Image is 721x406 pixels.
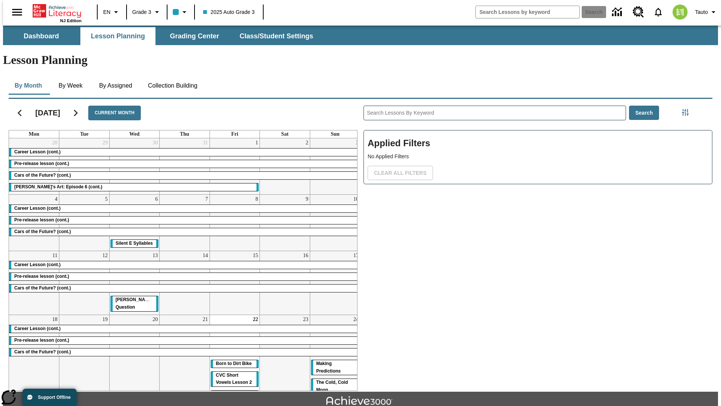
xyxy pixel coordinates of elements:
p: No Applied Filters [368,153,708,161]
button: Class color is light blue. Change class color [170,5,192,19]
a: Friday [230,130,240,138]
button: Language: EN, Select a language [100,5,124,19]
span: Pre-release lesson (cont.) [14,338,69,343]
button: Dashboard [4,27,79,45]
span: Career Lesson (cont.) [14,326,60,331]
button: Open side menu [6,1,28,23]
button: Grading Center [157,27,232,45]
span: EN [103,8,110,16]
td: August 8, 2025 [210,194,260,251]
div: The Cold, Cold Moon [311,379,359,394]
span: Support Offline [38,395,71,400]
td: August 13, 2025 [109,251,160,315]
div: Career Lesson (cont.) [9,261,360,269]
div: Applied Filters [364,130,712,184]
a: July 30, 2025 [151,138,159,147]
td: July 28, 2025 [9,138,59,195]
div: Career Lesson (cont.) [9,325,360,333]
a: August 2, 2025 [304,138,310,147]
span: Pre-release lesson (cont.) [14,217,69,223]
a: Saturday [280,130,290,138]
a: Thursday [178,130,191,138]
span: Cars of the Future? (cont.) [14,285,71,291]
a: July 29, 2025 [101,138,109,147]
a: July 28, 2025 [51,138,59,147]
span: Career Lesson (cont.) [14,262,60,267]
span: NJ Edition [60,18,81,23]
button: Grade: Grade 3, Select a grade [129,5,164,19]
h1: Lesson Planning [3,53,718,67]
a: August 18, 2025 [51,315,59,324]
span: The Cold, Cold Moon [316,380,348,392]
a: Resource Center, Will open in new tab [628,2,649,22]
a: August 1, 2025 [254,138,259,147]
div: Calendar [3,96,357,391]
span: Grade 3 [132,8,151,16]
div: Cars of the Future? (cont.) [9,348,360,356]
div: Pre-release lesson (cont.) [9,160,360,168]
span: Violet's Art: Episode 6 (cont.) [14,184,102,189]
div: Joplin's Question [110,296,159,311]
button: Select a new avatar [668,2,692,22]
a: August 7, 2025 [204,195,210,204]
a: August 23, 2025 [302,315,310,324]
a: August 13, 2025 [151,251,159,260]
td: August 6, 2025 [109,194,160,251]
a: August 6, 2025 [154,195,159,204]
span: Silent E Syllables [116,241,153,246]
a: August 9, 2025 [304,195,310,204]
input: Search Lessons By Keyword [364,106,626,120]
a: August 24, 2025 [352,315,360,324]
button: By Assigned [93,77,138,95]
button: Next [66,103,85,123]
button: By Month [9,77,48,95]
div: Career Lesson (cont.) [9,205,360,212]
td: August 16, 2025 [260,251,310,315]
div: Career Lesson (cont.) [9,148,360,156]
a: August 16, 2025 [302,251,310,260]
td: July 31, 2025 [160,138,210,195]
td: August 12, 2025 [59,251,110,315]
a: August 19, 2025 [101,315,109,324]
a: August 11, 2025 [51,251,59,260]
div: Making Predictions [311,360,359,375]
a: Home [33,3,81,18]
div: Pre-release lesson (cont.) [9,273,360,280]
a: August 5, 2025 [104,195,109,204]
span: CVC Short Vowels Lesson 2 [216,373,252,385]
td: August 10, 2025 [310,194,360,251]
button: Class/Student Settings [234,27,319,45]
h2: [DATE] [35,108,60,117]
a: August 22, 2025 [251,315,259,324]
span: Pre-release lesson (cont.) [14,274,69,279]
td: August 2, 2025 [260,138,310,195]
div: Home [33,3,81,23]
a: August 20, 2025 [151,315,159,324]
a: July 31, 2025 [201,138,210,147]
button: Collection Building [142,77,204,95]
td: August 3, 2025 [310,138,360,195]
td: August 7, 2025 [160,194,210,251]
span: Tauto [695,8,708,16]
button: Filters Side menu [678,105,693,120]
a: August 8, 2025 [254,195,259,204]
div: Born to Dirt Bike [211,360,259,368]
div: SubNavbar [3,26,718,45]
span: Career Lesson (cont.) [14,149,60,155]
span: Cars of the Future? (cont.) [14,349,71,354]
span: Pre-release lesson (cont.) [14,161,69,166]
a: August 14, 2025 [201,251,210,260]
td: August 15, 2025 [210,251,260,315]
div: Pre-release lesson (cont.) [9,337,360,344]
div: Silent E Syllables [110,240,159,247]
input: search field [476,6,579,18]
td: August 5, 2025 [59,194,110,251]
div: Cars of the Future? (cont.) [9,172,360,179]
h2: Applied Filters [368,134,708,153]
a: August 12, 2025 [101,251,109,260]
a: Tuesday [78,130,90,138]
a: August 10, 2025 [352,195,360,204]
a: August 3, 2025 [354,138,360,147]
img: avatar image [673,5,688,20]
a: August 21, 2025 [201,315,210,324]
